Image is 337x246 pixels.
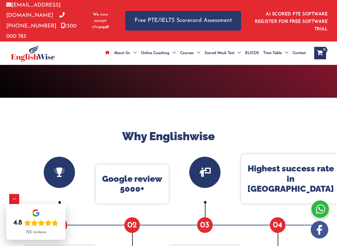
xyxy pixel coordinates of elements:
[6,23,77,39] a: 1300 000 783
[194,42,200,64] span: Menu Toggle
[202,42,243,64] a: Scored Mock TestMenu Toggle
[125,11,241,31] a: Free PTE/IELTS Scorecard Assessment
[102,174,162,194] p: Google review 5000+
[13,219,58,227] div: Rating: 4.8 out of 5
[314,47,326,59] a: View Shopping Cart, empty
[6,129,331,144] h2: Why Englishwise
[234,42,241,64] span: Menu Toggle
[311,221,328,239] img: white-facebook.png
[130,42,136,64] span: Menu Toggle
[205,42,234,64] span: Scored Mock Test
[114,42,130,64] span: About Us
[290,42,308,64] a: Contact
[245,42,259,64] span: ELICOS
[13,219,22,227] div: 4.8
[261,42,290,64] a: Time TableMenu Toggle
[6,2,61,18] a: [EMAIL_ADDRESS][DOMAIN_NAME]
[243,42,261,64] a: ELICOS
[255,12,328,32] a: AI SCORED PTE SOFTWARE REGISTER FOR FREE SOFTWARE TRIAL
[197,217,213,233] span: 03
[254,7,331,35] aside: Header Widget 1
[282,42,288,64] span: Menu Toggle
[11,45,55,62] img: cropped-ew-logo
[139,42,178,64] a: Online CoachingMenu Toggle
[103,42,308,64] nav: Site Navigation: Main Menu
[92,25,109,29] img: Afterpay-Logo
[124,217,140,233] span: 02
[293,42,306,64] span: Contact
[180,42,194,64] span: Courses
[247,164,334,194] p: Highest success rate in [GEOGRAPHIC_DATA]
[26,230,46,235] div: 723 reviews
[91,12,110,24] span: We now accept
[141,42,169,64] span: Online Coaching
[169,42,176,64] span: Menu Toggle
[270,217,285,233] span: 04
[263,42,282,64] span: Time Table
[6,13,65,28] a: [PHONE_NUMBER]
[178,42,202,64] a: CoursesMenu Toggle
[112,42,139,64] a: About UsMenu Toggle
